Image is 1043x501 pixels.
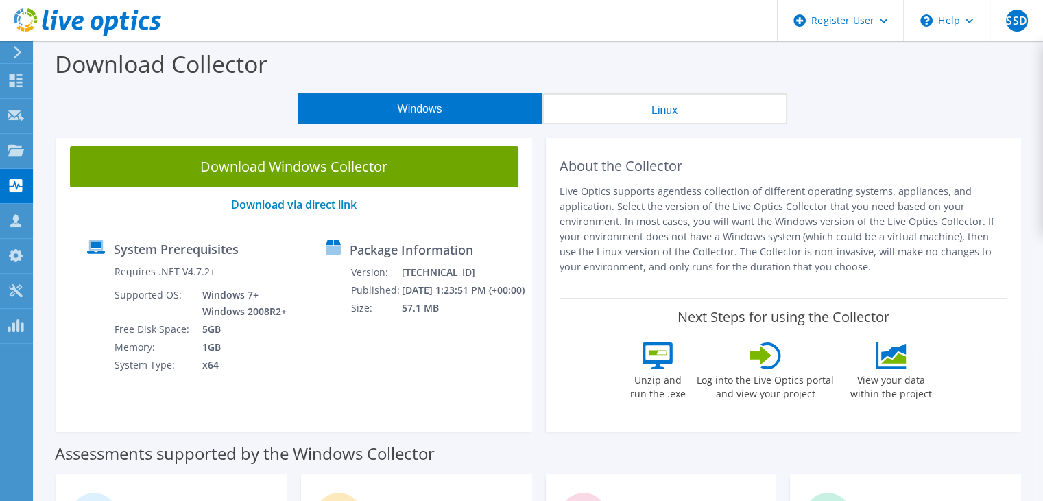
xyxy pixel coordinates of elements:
label: Requires .NET V4.7.2+ [115,265,215,279]
label: Assessments supported by the Windows Collector [55,447,435,461]
td: [DATE] 1:23:51 PM (+00:00) [401,281,526,299]
td: 57.1 MB [401,299,526,317]
td: Published: [350,281,400,299]
button: Linux [542,93,787,124]
td: Size: [350,299,400,317]
td: System Type: [114,356,192,374]
td: [TECHNICAL_ID] [401,264,526,281]
td: 5GB [192,321,289,338]
h2: About the Collector [560,158,1008,174]
td: x64 [192,356,289,374]
label: Package Information [350,243,472,257]
td: Version: [350,264,400,281]
label: Next Steps for using the Collector [678,309,889,325]
label: Log into the Live Optics portal and view your project [696,369,835,401]
td: 1GB [192,338,289,356]
td: Windows 7+ Windows 2008R2+ [192,286,289,321]
a: Download Windows Collector [70,146,518,187]
span: SSD [1006,10,1028,32]
label: View your data within the project [841,369,940,401]
td: Supported OS: [114,286,192,321]
p: Live Optics supports agentless collection of different operating systems, appliances, and applica... [560,184,1008,275]
label: Download Collector [55,48,267,80]
label: System Prerequisites [114,242,239,256]
a: Download via direct link [231,197,357,212]
td: Free Disk Space: [114,321,192,338]
td: Memory: [114,338,192,356]
svg: \n [920,14,933,27]
label: Unzip and run the .exe [626,369,689,401]
button: Windows [298,93,542,124]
